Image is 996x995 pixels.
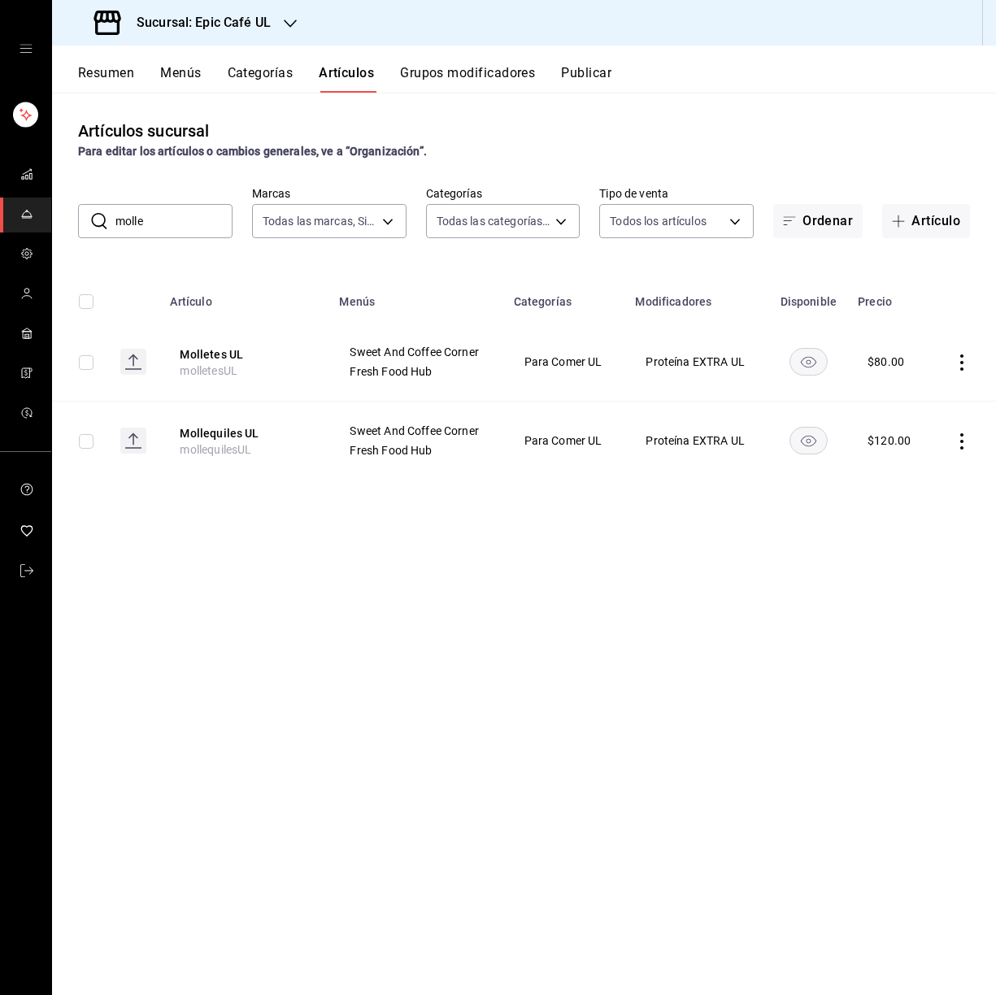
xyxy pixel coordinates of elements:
span: molletesUL [180,364,237,377]
span: Sweet And Coffee Corner [350,346,483,358]
strong: Para editar los artículos o cambios generales, ve a “Organización”. [78,145,427,158]
button: availability-product [789,348,828,376]
button: Artículos [319,65,374,93]
label: Categorías [426,188,581,199]
th: Categorías [504,271,626,323]
button: Menús [160,65,201,93]
div: $ 120.00 [868,432,911,449]
button: availability-product [789,427,828,454]
th: Disponible [769,271,849,323]
button: Publicar [561,65,611,93]
th: Menús [329,271,503,323]
button: Grupos modificadores [400,65,535,93]
span: Fresh Food Hub [350,445,483,456]
span: Todos los artículos [610,213,707,229]
button: edit-product-location [180,425,310,441]
label: Marcas [252,188,407,199]
button: Ordenar [773,204,863,238]
button: Resumen [78,65,134,93]
div: navigation tabs [78,65,996,93]
h3: Sucursal: Epic Café UL [124,13,271,33]
button: Categorías [228,65,294,93]
th: Modificadores [625,271,768,323]
label: Tipo de venta [599,188,754,199]
th: Precio [848,271,933,323]
div: Artículos sucursal [78,119,209,143]
input: Buscar artículo [115,205,233,237]
span: Proteína EXTRA UL [646,435,748,446]
span: Para Comer UL [524,356,606,367]
button: edit-product-location [180,346,310,363]
span: Fresh Food Hub [350,366,483,377]
button: actions [954,433,970,450]
span: Sweet And Coffee Corner [350,425,483,437]
button: Artículo [882,204,970,238]
span: Todas las categorías, Sin categoría [437,213,550,229]
span: Para Comer UL [524,435,606,446]
div: $ 80.00 [868,354,904,370]
span: Proteína EXTRA UL [646,356,748,367]
button: open drawer [20,42,33,55]
button: actions [954,354,970,371]
span: mollequilesUL [180,443,251,456]
th: Artículo [160,271,329,323]
span: Todas las marcas, Sin marca [263,213,376,229]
